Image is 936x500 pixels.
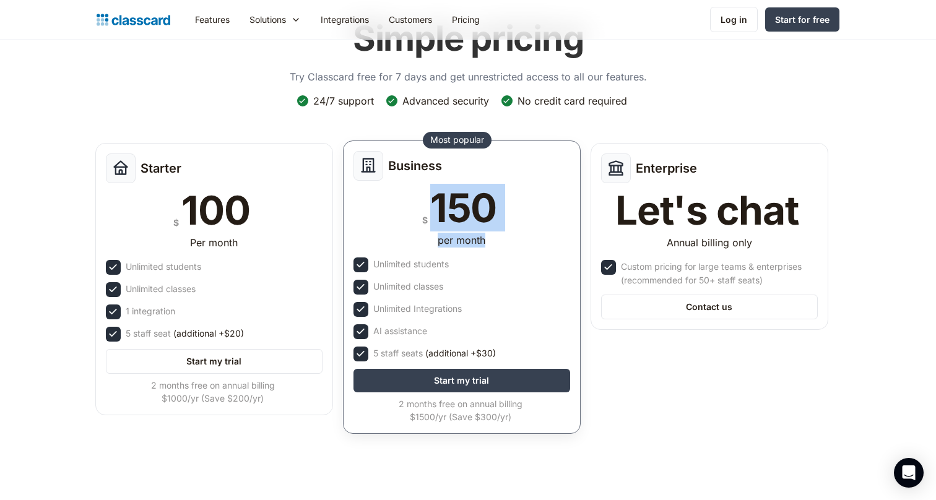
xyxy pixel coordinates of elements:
[710,7,758,32] a: Log in
[126,327,244,340] div: 5 staff seat
[430,188,496,228] div: 150
[181,191,249,230] div: 100
[373,257,449,271] div: Unlimited students
[621,260,815,287] div: Custom pricing for large teams & enterprises (recommended for 50+ staff seats)
[518,94,627,108] div: No credit card required
[185,6,240,33] a: Features
[240,6,311,33] div: Solutions
[379,6,442,33] a: Customers
[422,212,428,228] div: $
[775,13,830,26] div: Start for free
[106,379,320,405] div: 2 months free on annual billing $1000/yr (Save $200/yr)
[126,282,196,296] div: Unlimited classes
[313,94,374,108] div: 24/7 support
[636,161,697,176] h2: Enterprise
[126,304,175,318] div: 1 integration
[615,191,799,230] div: Let's chat
[97,11,170,28] a: home
[721,13,747,26] div: Log in
[353,397,568,423] div: 2 months free on annual billing $1500/yr (Save $300/yr)
[601,295,818,319] a: Contact us
[425,347,496,360] span: (additional +$30)
[442,6,490,33] a: Pricing
[311,6,379,33] a: Integrations
[353,369,570,392] a: Start my trial
[438,233,485,248] div: per month
[173,215,179,230] div: $
[106,349,323,374] a: Start my trial
[373,347,496,360] div: 5 staff seats
[249,13,286,26] div: Solutions
[141,161,181,176] h2: Starter
[667,235,752,250] div: Annual billing only
[894,458,924,488] div: Open Intercom Messenger
[126,260,201,274] div: Unlimited students
[173,327,244,340] span: (additional +$20)
[373,280,443,293] div: Unlimited classes
[190,235,238,250] div: Per month
[430,134,484,146] div: Most popular
[765,7,839,32] a: Start for free
[373,302,462,316] div: Unlimited Integrations
[290,69,647,84] p: Try Classcard free for 7 days and get unrestricted access to all our features.
[373,324,427,338] div: AI assistance
[402,94,489,108] div: Advanced security
[388,158,442,173] h2: Business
